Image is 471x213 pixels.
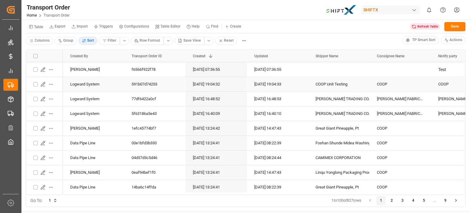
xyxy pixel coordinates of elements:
[377,54,404,58] span: Consignee Name
[316,121,362,135] div: Great Giant Pineapple, Pt
[27,13,37,17] a: Home
[370,180,431,194] div: COOP
[186,106,247,121] div: [DATE] 16:40:09
[63,92,124,106] div: Logward System
[68,22,91,31] button: Import
[370,77,431,91] div: COOP
[26,77,63,92] div: Press SPACE to select this row.
[186,92,247,106] div: [DATE] 16:48:52
[230,25,241,28] small: Create
[247,106,308,121] div: [DATE] 16:40:10
[34,25,43,29] small: Table
[247,92,308,106] div: [DATE] 16:48:53
[247,121,308,135] div: [DATE] 14:47:43
[186,165,247,180] div: [DATE] 13:24:41
[27,3,70,12] div: Transport Order
[316,54,338,58] span: Shipper Name
[370,121,431,135] div: COOP
[186,77,247,91] div: [DATE] 19:04:32
[316,77,362,91] div: COOP Unit Testing
[361,6,420,14] div: SHIFTX
[370,92,431,106] div: [PERSON_NAME] FABRICS Sp. z o.o
[370,136,431,150] div: COOP
[63,62,124,77] div: [PERSON_NAME]
[376,196,386,206] button: 1
[419,196,429,206] button: 5
[78,37,98,45] button: Sort
[174,37,205,45] button: Save View
[186,136,247,150] div: [DATE] 13:24:41
[26,106,63,121] div: Press SPACE to select this row.
[203,22,221,31] button: Find
[186,62,247,77] div: [DATE] 07:36:55
[152,22,183,31] button: Table Editor
[331,198,361,203] div: 1 to 100 of 827 rows
[124,106,186,121] div: 5f63186a5e43
[211,25,218,28] small: Find
[63,180,124,194] div: Data Pipe Line
[408,196,418,206] button: 4
[116,22,152,31] button: Configurations
[438,54,457,58] span: Notify party
[387,196,397,206] button: 2
[186,121,247,135] div: [DATE] 13:24:42
[63,150,124,165] div: Data Pipe Line
[370,150,431,165] div: COOP
[46,22,68,31] button: Export
[26,136,63,150] div: Press SPACE to select this row.
[70,54,88,58] span: Created By
[316,107,362,121] div: [PERSON_NAME] TRADING CO., LTD
[26,180,63,195] div: Press SPACE to select this row.
[422,3,436,17] button: show 0 new notifications
[436,3,450,17] button: Help Center
[441,36,466,44] button: Actions
[26,21,46,32] button: Table
[316,92,362,106] div: [PERSON_NAME] TRADING CO., LTD
[370,165,431,180] div: COOP
[444,22,465,31] button: Save
[26,62,63,77] div: Press SPACE to select this row.
[186,150,247,165] div: [DATE] 13:24:41
[326,5,357,15] img: Bildschirmfoto%202024-11-13%20um%2009.31.44.png_1731487080.png
[193,54,205,58] span: Created
[247,62,308,77] div: [DATE] 07:36:55
[247,180,308,194] div: [DATE] 08:22:39
[410,24,440,30] div: Refresh Table
[63,77,124,91] div: Logward System
[254,54,268,58] span: Updated
[63,121,124,135] div: [PERSON_NAME]
[183,22,203,31] button: Help
[370,106,431,121] div: [PERSON_NAME] FABRICS Sp. z o.o
[30,197,42,204] span: Go To:
[412,37,435,43] span: TP Smart Sort
[124,165,186,180] div: 0eaf94bef1f0
[26,150,63,165] div: Press SPACE to select this row.
[132,54,162,58] span: Transport Order ID
[44,196,62,206] button: 1
[316,180,362,194] div: Great Giant Pineapple, Pt
[124,180,186,194] div: 14ba6c14ffda
[91,22,116,31] button: Triggers
[99,37,120,45] button: Filter
[63,106,124,121] div: Logward System
[26,37,53,45] button: Columns
[124,150,186,165] div: 04d57d3c5d46
[26,92,63,106] div: Press SPACE to select this row.
[63,136,124,150] div: Data Pipe Line
[124,62,186,77] div: f6566f922f78
[124,25,149,28] small: Configurations
[124,77,186,91] div: 591b07d74253
[124,92,186,106] div: 77df6422a0cf
[215,37,237,45] button: Reset
[247,77,308,91] div: [DATE] 19:04:33
[222,22,244,31] button: Create
[186,180,247,194] div: [DATE] 13:24:41
[398,196,408,206] button: 3
[247,136,308,150] div: [DATE] 08:22:39
[316,136,362,150] div: Foshan Shunde Midea Washing Appliances
[77,25,88,28] small: Import
[160,25,180,28] small: Table Editor
[402,36,439,44] button: TP Smart Sort
[247,150,308,165] div: [DATE] 08:24:44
